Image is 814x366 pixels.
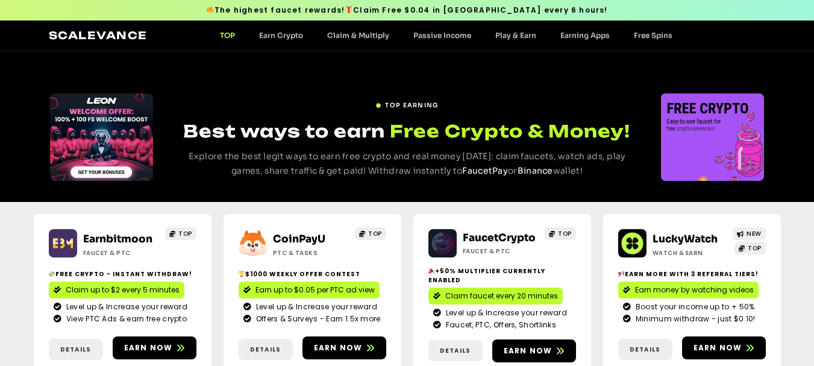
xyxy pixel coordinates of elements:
[50,93,153,181] div: Slides
[428,268,434,274] img: 🎉
[253,301,377,312] span: Level up & Increase your reward
[733,227,766,240] a: NEW
[183,121,385,142] span: Best ways to earn
[206,5,607,16] span: The highest faucet rewards! Claim Free $0.04 in [GEOGRAPHIC_DATA] every 6 hours!
[368,229,382,238] span: TOP
[734,242,766,254] a: TOP
[440,346,471,355] span: Details
[49,270,196,279] h2: Free crypto - Instant withdraw!
[504,345,553,356] span: Earn now
[273,248,348,257] h2: ptc & Tasks
[375,96,438,110] a: TOP EARNING
[273,233,325,245] a: CoinPayU
[618,282,759,298] a: Earn money by watching videos
[239,282,380,298] a: Earn up to $0.05 per PTC ad view
[558,229,572,238] span: TOP
[633,314,756,324] span: Minimum withdraw - just $0.10!
[208,31,684,40] nav: Menu
[239,271,245,277] img: 🏆
[253,314,381,324] span: Offers & Surveys - Earn 1.5x more
[60,345,91,354] span: Details
[492,339,576,362] a: Earn now
[428,288,563,304] a: Claim faucet every 20 minutes
[124,342,173,353] span: Earn now
[314,342,363,353] span: Earn now
[463,232,536,244] a: FaucetCrypto
[462,165,508,176] a: FaucetPay
[208,31,247,40] a: TOP
[83,248,158,257] h2: Faucet & PTC
[49,282,184,298] a: Claim up to $2 every 5 minutes
[345,6,352,13] img: 🎁
[653,248,728,257] h2: Watch & Earn
[49,339,103,360] a: Details
[445,291,558,301] span: Claim faucet every 20 minutes
[661,93,764,181] div: 1 / 3
[548,31,622,40] a: Earning Apps
[63,301,187,312] span: Level up & Increase your reward
[49,29,148,42] a: Scalevance
[165,227,196,240] a: TOP
[618,271,624,277] img: 📢
[653,233,718,245] a: LuckyWatch
[545,227,576,240] a: TOP
[247,31,315,40] a: Earn Crypto
[49,271,55,277] img: 💸
[302,336,386,359] a: Earn now
[401,31,483,40] a: Passive Income
[428,340,483,361] a: Details
[250,345,281,354] span: Details
[622,31,684,40] a: Free Spins
[385,101,438,110] span: TOP EARNING
[661,93,764,181] div: Slides
[66,285,180,295] span: Claim up to $2 every 5 minutes
[178,229,192,238] span: TOP
[315,31,401,40] a: Claim & Multiply
[682,336,766,359] a: Earn now
[113,336,196,359] a: Earn now
[630,345,660,354] span: Details
[463,247,538,256] h2: Faucet & PTC
[633,301,755,312] span: Boost your income up to + 50%
[239,270,386,279] h2: $1000 Weekly Offer contest
[618,270,766,279] h2: Earn more with 3 referral Tiers!
[83,233,152,245] a: Earnbitmoon
[747,229,762,238] span: NEW
[175,150,639,178] p: Explore the best legit ways to earn free crypto and real money [DATE]: claim faucets, watch ads, ...
[483,31,548,40] a: Play & Earn
[693,342,742,353] span: Earn now
[239,339,293,360] a: Details
[748,244,762,253] span: TOP
[255,285,375,295] span: Earn up to $0.05 per PTC ad view
[355,227,386,240] a: TOP
[618,339,672,360] a: Details
[207,6,214,13] img: 🔥
[443,308,567,318] span: Level up & Increase your reward
[390,119,630,143] span: Free Crypto & Money!
[635,285,754,295] span: Earn money by watching videos
[428,267,576,285] h2: +50% Multiplier currently enabled
[443,320,556,330] span: Faucet, PTC, Offers, Shortlinks
[518,165,553,176] a: Binance
[63,314,187,324] span: View PTC Ads & earn free crypto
